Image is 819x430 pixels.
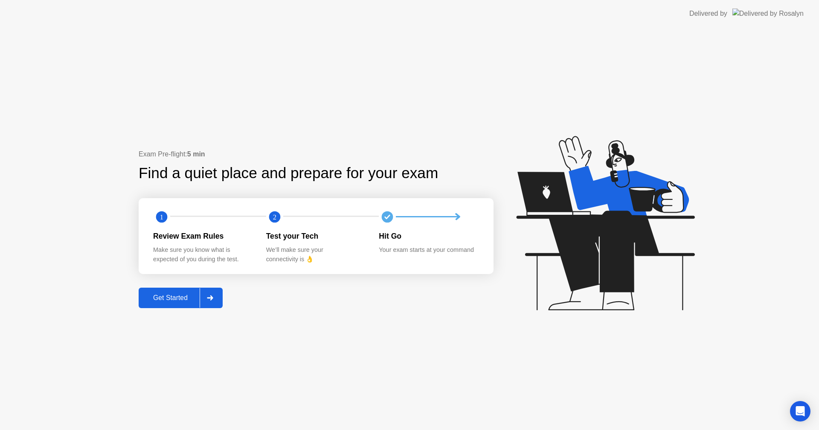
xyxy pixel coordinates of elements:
b: 5 min [187,150,205,158]
div: Review Exam Rules [153,231,253,242]
div: Test your Tech [266,231,366,242]
button: Get Started [139,288,223,308]
img: Delivered by Rosalyn [732,9,804,18]
div: We’ll make sure your connectivity is 👌 [266,245,366,264]
div: Make sure you know what is expected of you during the test. [153,245,253,264]
text: 2 [273,213,276,221]
text: 1 [160,213,163,221]
div: Open Intercom Messenger [790,401,810,421]
div: Delivered by [689,9,727,19]
div: Exam Pre-flight: [139,149,494,159]
div: Your exam starts at your command [379,245,478,255]
div: Find a quiet place and prepare for your exam [139,162,439,185]
div: Get Started [141,294,200,302]
div: Hit Go [379,231,478,242]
